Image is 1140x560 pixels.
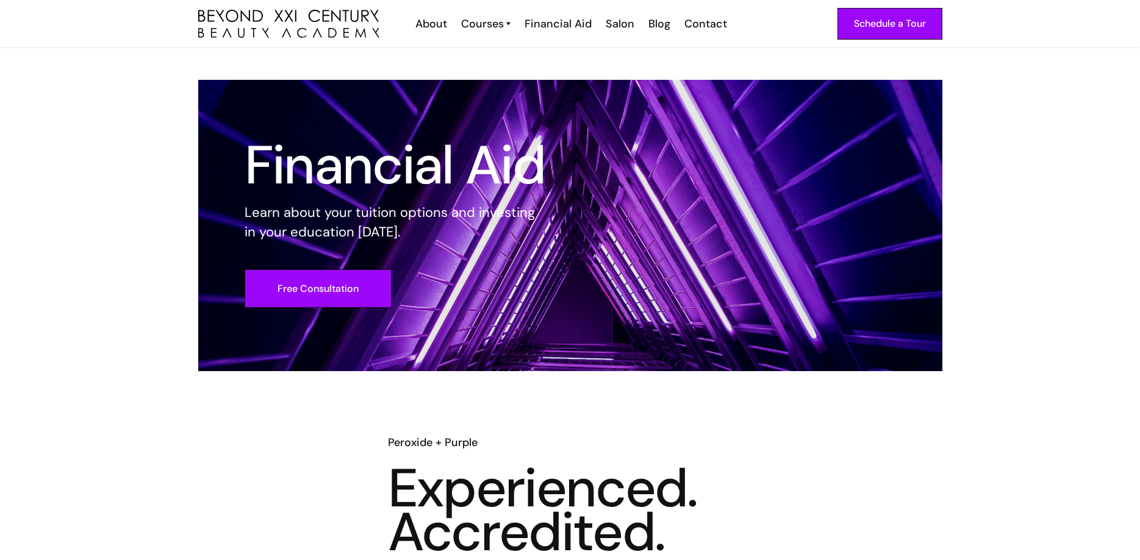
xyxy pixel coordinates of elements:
[245,143,546,187] h1: Financial Aid
[684,16,727,32] div: Contact
[598,16,640,32] a: Salon
[461,16,504,32] div: Courses
[648,16,670,32] div: Blog
[640,16,676,32] a: Blog
[415,16,447,32] div: About
[245,269,392,308] a: Free Consultation
[461,16,511,32] a: Courses
[198,10,379,38] a: home
[854,16,926,32] div: Schedule a Tour
[388,434,753,450] h6: Peroxide + Purple
[388,466,753,554] h3: Experienced. Accredited.
[407,16,453,32] a: About
[525,16,592,32] div: Financial Aid
[606,16,634,32] div: Salon
[837,8,942,40] a: Schedule a Tour
[245,203,546,242] p: Learn about your tuition options and investing in your education [DATE].
[198,10,379,38] img: beyond 21st century beauty academy logo
[517,16,598,32] a: Financial Aid
[676,16,733,32] a: Contact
